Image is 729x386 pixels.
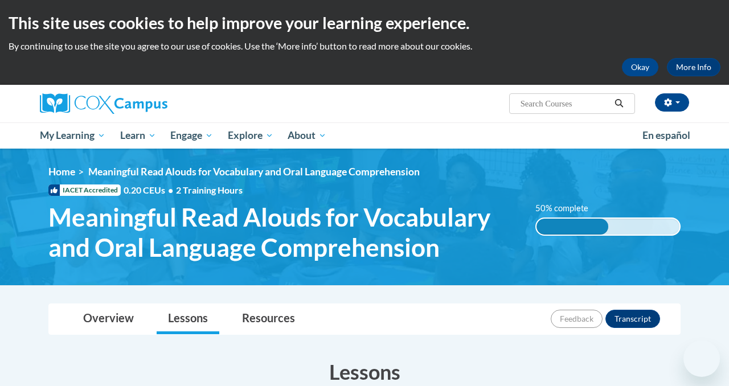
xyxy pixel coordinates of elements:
[622,58,658,76] button: Okay
[124,184,176,196] span: 0.20 CEUs
[31,122,698,149] div: Main menu
[231,304,306,334] a: Resources
[48,202,518,262] span: Meaningful Read Alouds for Vocabulary and Oral Language Comprehension
[176,184,243,195] span: 2 Training Hours
[113,122,163,149] a: Learn
[519,97,611,110] input: Search Courses
[635,124,698,147] a: En español
[535,202,601,215] label: 50% complete
[72,304,145,334] a: Overview
[9,11,720,34] h2: This site uses cookies to help improve your learning experience.
[32,122,113,149] a: My Learning
[642,129,690,141] span: En español
[163,122,220,149] a: Engage
[48,166,75,178] a: Home
[40,129,105,142] span: My Learning
[168,184,173,195] span: •
[88,166,420,178] span: Meaningful Read Alouds for Vocabulary and Oral Language Comprehension
[48,184,121,196] span: IACET Accredited
[655,93,689,112] button: Account Settings
[611,97,628,110] button: Search
[288,129,326,142] span: About
[48,358,681,386] h3: Lessons
[40,93,167,114] img: Cox Campus
[157,304,219,334] a: Lessons
[551,310,603,328] button: Feedback
[170,129,213,142] span: Engage
[9,40,720,52] p: By continuing to use the site you agree to our use of cookies. Use the ‘More info’ button to read...
[667,58,720,76] a: More Info
[228,129,273,142] span: Explore
[120,129,156,142] span: Learn
[281,122,334,149] a: About
[605,310,660,328] button: Transcript
[683,340,720,377] iframe: Button to launch messaging window
[220,122,281,149] a: Explore
[40,93,245,114] a: Cox Campus
[536,219,608,235] div: 50% complete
